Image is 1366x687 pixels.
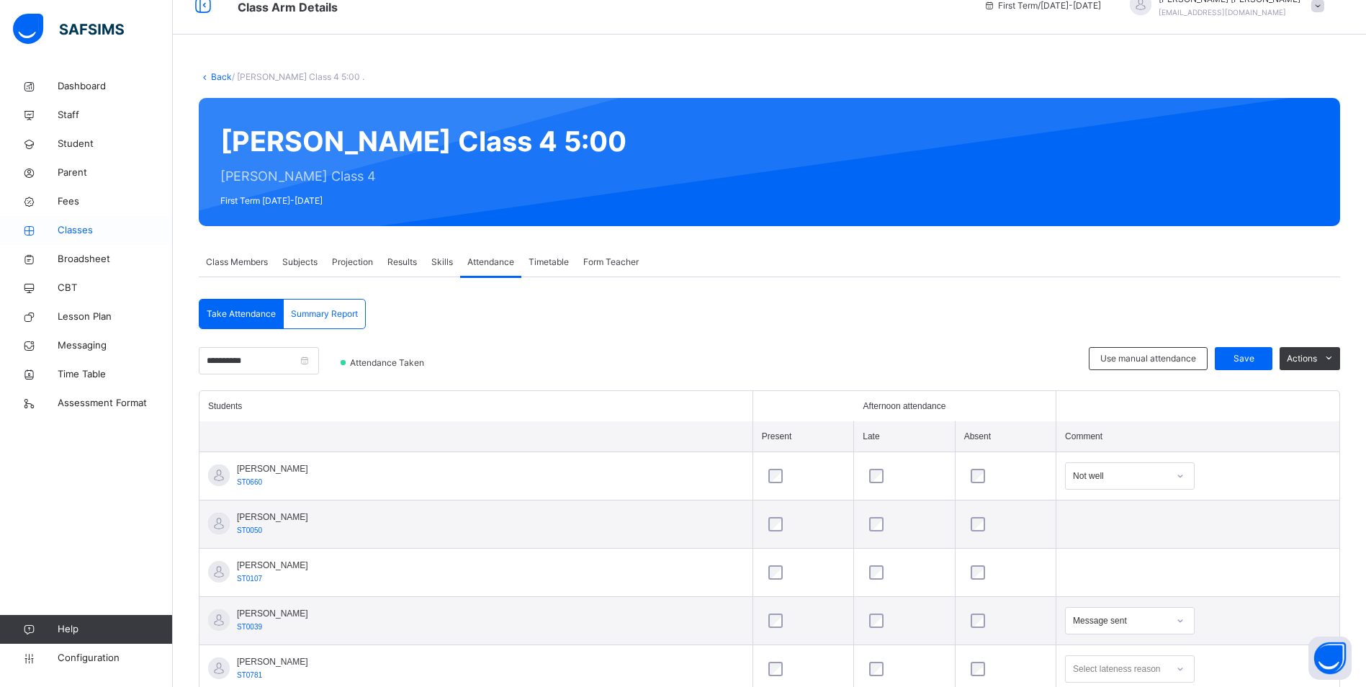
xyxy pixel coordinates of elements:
[207,307,276,320] span: Take Attendance
[58,310,173,324] span: Lesson Plan
[237,607,308,620] span: [PERSON_NAME]
[387,256,417,269] span: Results
[58,79,173,94] span: Dashboard
[237,462,308,475] span: [PERSON_NAME]
[237,559,308,572] span: [PERSON_NAME]
[58,223,173,238] span: Classes
[58,137,173,151] span: Student
[854,421,955,452] th: Late
[955,421,1056,452] th: Absent
[1073,614,1168,627] div: Message sent
[237,655,308,668] span: [PERSON_NAME]
[1308,637,1352,680] button: Open asap
[58,651,172,665] span: Configuration
[58,252,173,266] span: Broadsheet
[863,400,946,413] span: Afternoon attendance
[1073,470,1168,482] div: Not well
[1100,352,1196,365] span: Use manual attendance
[237,575,262,583] span: ST0107
[1073,655,1160,683] div: Select lateness reason
[13,14,124,44] img: safsims
[58,367,173,382] span: Time Table
[237,526,262,534] span: ST0050
[282,256,318,269] span: Subjects
[211,71,232,82] a: Back
[431,256,453,269] span: Skills
[291,307,358,320] span: Summary Report
[232,71,364,82] span: / [PERSON_NAME] Class 4 5:00 .
[1056,421,1339,452] th: Comment
[58,622,172,637] span: Help
[199,391,752,421] th: Students
[752,421,853,452] th: Present
[529,256,569,269] span: Timetable
[332,256,373,269] span: Projection
[467,256,514,269] span: Attendance
[237,671,262,679] span: ST0781
[58,338,173,353] span: Messaging
[58,194,173,209] span: Fees
[58,281,173,295] span: CBT
[237,511,308,524] span: [PERSON_NAME]
[349,356,428,369] span: Attendance Taken
[206,256,268,269] span: Class Members
[583,256,639,269] span: Form Teacher
[237,623,262,631] span: ST0039
[1159,8,1286,17] span: [EMAIL_ADDRESS][DOMAIN_NAME]
[1226,352,1262,365] span: Save
[58,166,173,180] span: Parent
[1287,352,1317,365] span: Actions
[237,478,262,486] span: ST0660
[58,396,173,410] span: Assessment Format
[58,108,173,122] span: Staff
